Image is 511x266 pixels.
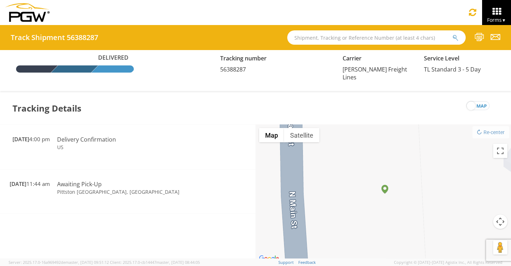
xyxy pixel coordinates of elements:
[10,180,50,187] span: 11:44 am
[54,188,192,196] td: Pittston [GEOGRAPHIC_DATA], [GEOGRAPHIC_DATA]
[284,128,319,142] button: Show satellite imagery
[259,128,284,142] button: Show street map
[257,254,281,263] a: Open this area in Google Maps (opens a new window)
[5,3,50,22] img: pgw-form-logo-1aaa8060b1cc70fad034.png
[12,136,29,143] span: [DATE]
[343,55,414,62] h5: Carrier
[257,254,281,263] img: Google
[278,260,294,265] a: Support
[424,55,495,62] h5: Service Level
[502,17,506,23] span: ▼
[95,54,134,62] span: Delivered
[10,180,26,187] span: [DATE]
[220,55,332,62] h5: Tracking number
[11,34,98,41] h4: Track Shipment 56388287
[472,126,509,138] button: Re-center
[12,92,81,124] h3: Tracking Details
[298,260,316,265] a: Feedback
[110,260,200,265] span: Client: 2025.17.0-cb14447
[493,144,507,158] button: Toggle fullscreen view
[343,65,407,82] span: [PERSON_NAME] Freight Lines
[493,215,507,229] button: Map camera controls
[12,136,50,143] span: 4:00 pm
[54,144,192,151] td: US
[394,260,502,265] span: Copyright © [DATE]-[DATE] Agistix Inc., All Rights Reserved
[287,30,466,45] input: Shipment, Tracking or Reference Number (at least 4 chars)
[220,65,246,73] span: 56388287
[65,260,109,265] span: master, [DATE] 09:51:12
[476,102,487,110] span: map
[156,260,200,265] span: master, [DATE] 08:44:05
[487,16,506,23] span: Forms
[57,180,102,188] span: Awaiting Pick-Up
[57,136,116,143] span: Delivery Confirmation
[9,260,109,265] span: Server: 2025.17.0-16a969492de
[424,65,481,73] span: TL Standard 3 - 5 Day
